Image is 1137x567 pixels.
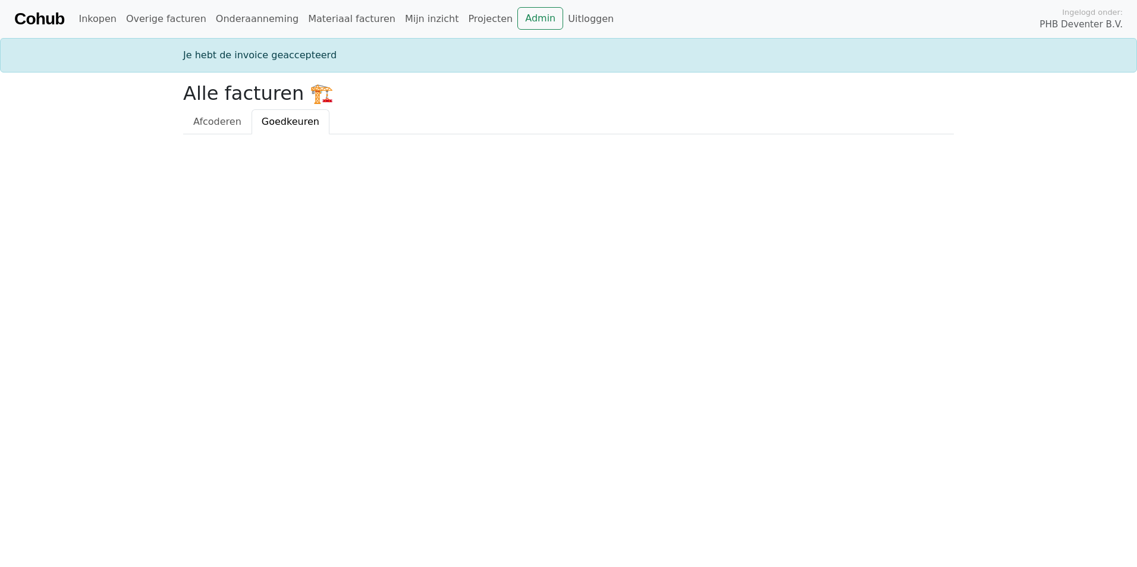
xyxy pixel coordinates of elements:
[176,48,961,62] div: Je hebt de invoice geaccepteerd
[1062,7,1123,18] span: Ingelogd onder:
[14,5,64,33] a: Cohub
[1039,18,1123,31] span: PHB Deventer B.V.
[211,7,303,31] a: Onderaanneming
[193,116,241,127] span: Afcoderen
[262,116,319,127] span: Goedkeuren
[563,7,618,31] a: Uitloggen
[121,7,211,31] a: Overige facturen
[303,7,400,31] a: Materiaal facturen
[400,7,464,31] a: Mijn inzicht
[74,7,121,31] a: Inkopen
[183,82,954,105] h2: Alle facturen 🏗️
[463,7,517,31] a: Projecten
[183,109,252,134] a: Afcoderen
[252,109,329,134] a: Goedkeuren
[517,7,563,30] a: Admin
